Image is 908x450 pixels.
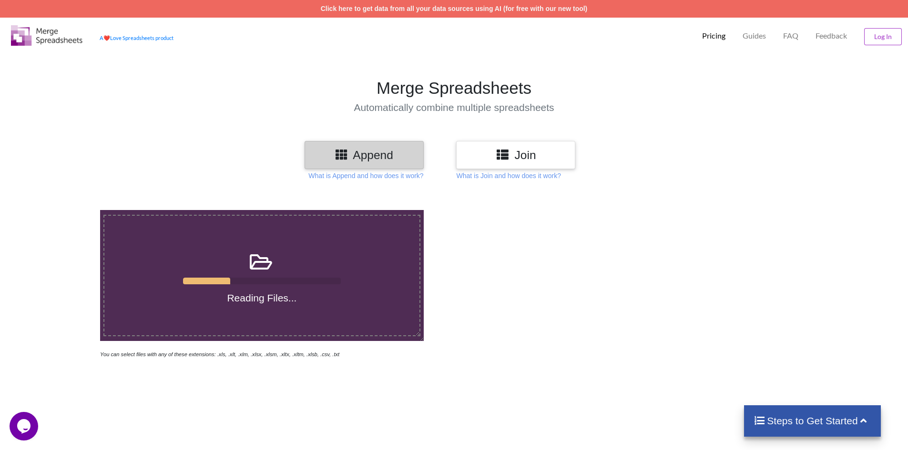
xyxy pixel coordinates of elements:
[103,35,110,41] span: heart
[816,32,847,40] span: Feedback
[754,415,871,427] h4: Steps to Get Started
[783,31,798,41] p: FAQ
[10,412,40,440] iframe: chat widget
[100,351,339,357] i: You can select files with any of these extensions: .xls, .xlt, .xlm, .xlsx, .xlsm, .xltx, .xltm, ...
[463,148,568,162] h3: Join
[864,28,902,45] button: Log In
[321,5,588,12] a: Click here to get data from all your data sources using AI (for free with our new tool)
[11,25,82,46] img: Logo.png
[743,31,766,41] p: Guides
[100,35,173,41] a: AheartLove Spreadsheets product
[456,171,561,180] p: What is Join and how does it work?
[702,31,725,41] p: Pricing
[104,292,419,304] h4: Reading Files...
[308,171,423,180] p: What is Append and how does it work?
[312,148,417,162] h3: Append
